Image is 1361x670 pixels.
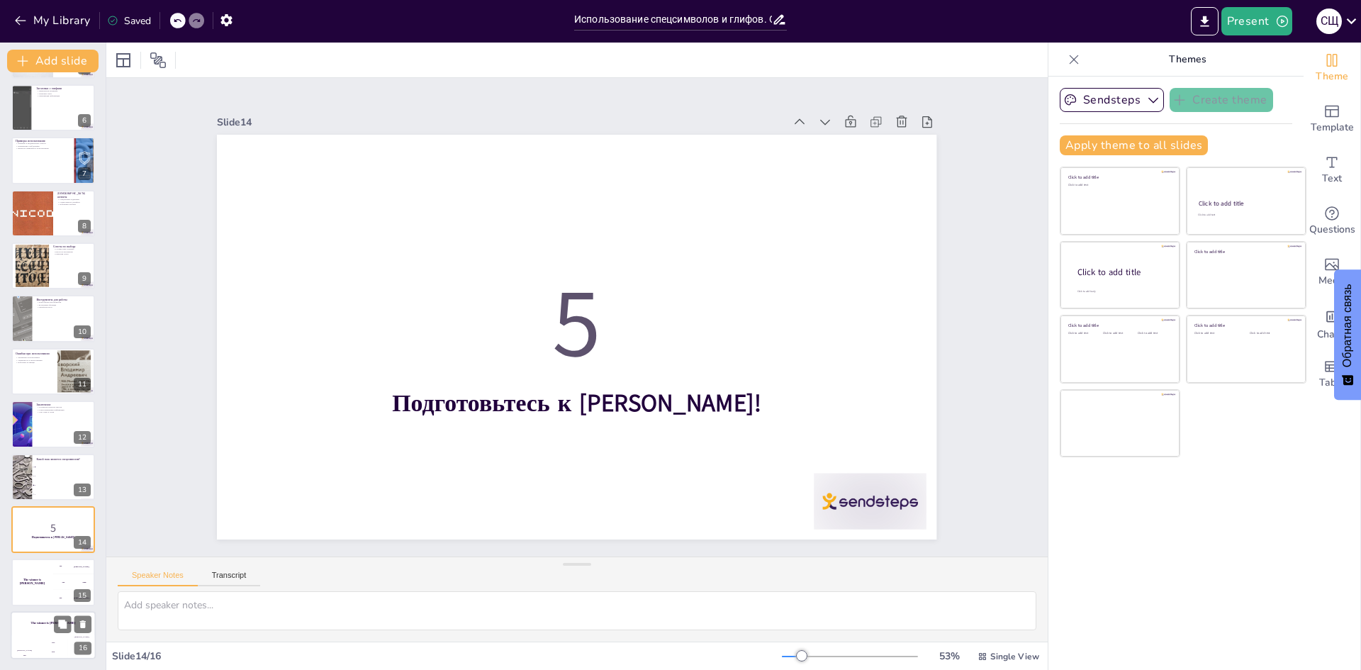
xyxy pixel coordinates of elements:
[78,220,91,233] div: 8
[11,137,95,184] div: 7
[11,506,95,553] div: 14
[1341,284,1353,368] font: Обратная связь
[932,649,966,663] div: 53 %
[39,641,67,643] div: Jaap
[7,50,99,72] button: Add slide
[16,352,53,356] p: Ошибки при использовании
[78,114,91,127] div: 6
[11,649,39,651] div: [PERSON_NAME]
[57,191,91,199] p: [DEMOGRAPHIC_DATA] аспекты
[78,272,91,285] div: 9
[11,651,39,659] div: 100
[57,198,91,201] p: Специальные кодировки
[1304,349,1360,400] div: Add a table
[1068,174,1170,180] div: Click to add title
[39,643,67,659] div: 200
[1199,199,1293,208] div: Click to add title
[54,615,71,632] button: Duplicate Slide
[11,242,95,289] div: 9
[1316,7,1342,35] button: С Щ
[53,250,91,253] p: Простота восприятия
[1060,135,1208,155] button: Apply theme to all slides
[16,147,70,150] p: Важность правильного использования
[36,95,91,98] p: Организация информации
[53,559,95,574] div: 100
[1194,332,1239,335] div: Click to add text
[112,49,135,72] div: Layout
[74,589,91,602] div: 15
[118,571,198,586] button: Speaker Notes
[67,636,96,638] div: [PERSON_NAME]
[16,362,53,364] p: Избегание путаницы
[57,201,91,203] p: Совместимость шрифтов
[1103,332,1135,335] div: Click to add text
[1334,270,1361,401] button: Обратная связь - Показать опрос
[11,295,95,342] div: 10
[36,411,91,414] p: Учет темы и стиля
[36,457,91,461] p: Какой знак является спецсимволом?
[36,301,91,303] p: Разнообразие инструментов
[74,615,91,632] button: Delete Slide
[11,190,95,237] div: 8
[36,86,91,91] p: Заголовки с глифами
[11,611,96,659] div: 16
[16,520,91,536] p: 5
[1138,332,1170,335] div: Click to add text
[36,92,91,95] p: Гармония стиля
[53,253,91,256] p: Гармония стиля
[1304,94,1360,145] div: Add ready made slides
[150,52,167,69] span: Position
[1077,267,1168,279] div: Click to add title
[1304,145,1360,196] div: Add text boxes
[36,303,91,306] p: Встроенные функции
[11,454,95,501] div: 13
[11,621,96,625] h4: The winner is [PERSON_NAME]
[11,559,95,605] div: 15
[1170,88,1273,112] button: Create theme
[11,9,96,32] button: My Library
[1194,248,1296,254] div: Click to add title
[383,367,754,438] strong: Подготовьтесь к [PERSON_NAME]!
[16,143,70,145] p: Примеры в академических текстах
[1068,332,1100,335] div: Click to add text
[74,325,91,338] div: 10
[36,89,91,92] p: Привлечение внимания
[16,356,53,359] p: Чрезмерное использование
[1316,69,1348,84] span: Theme
[1309,222,1355,238] span: Questions
[11,401,95,447] div: 12
[112,649,782,663] div: Slide 14 / 16
[1250,332,1294,335] div: Click to add text
[1319,375,1345,391] span: Table
[247,223,905,424] p: 5
[74,642,91,654] div: 16
[1068,184,1170,187] div: Click to add text
[35,475,94,476] span: A
[1304,247,1360,298] div: Add images, graphics, shapes or video
[35,484,94,486] span: #
[1317,327,1347,342] span: Charts
[74,536,91,549] div: 14
[1304,43,1360,94] div: Change the overall theme
[35,493,94,495] span: 1
[36,408,91,411] p: Структурирование информации
[36,403,91,407] p: Заключение
[16,145,70,147] p: Применение в веб-дизайне
[574,9,772,30] input: Insert title
[990,651,1039,662] span: Single View
[1198,213,1292,217] div: Click to add text
[16,139,70,143] p: Примеры использования
[74,431,91,444] div: 12
[1318,273,1346,289] span: Media
[35,466,94,467] span: @
[1304,298,1360,349] div: Add charts and graphs
[78,167,91,180] div: 7
[53,591,95,606] div: 300
[74,484,91,496] div: 13
[82,581,86,584] div: Jaap
[11,84,95,131] div: 6
[1060,88,1164,112] button: Sendsteps
[16,359,53,362] p: Умеренность в использовании
[53,247,91,250] p: Соответствие тематике
[1304,196,1360,247] div: Get real-time input from your audience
